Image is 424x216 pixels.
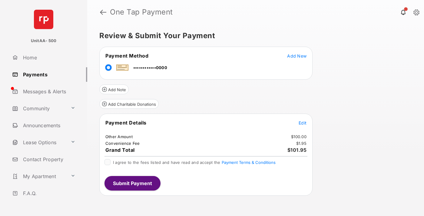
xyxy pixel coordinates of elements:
[287,147,307,153] span: $101.95
[10,101,68,116] a: Community
[104,176,161,191] button: Submit Payment
[105,120,147,126] span: Payment Details
[287,53,306,59] button: Add New
[222,160,276,165] button: I agree to the fees listed and have read and accept the
[10,67,87,82] a: Payments
[10,118,87,133] a: Announcements
[99,32,407,39] h5: Review & Submit Your Payment
[34,10,53,29] img: svg+xml;base64,PHN2ZyB4bWxucz0iaHR0cDovL3d3dy53My5vcmcvMjAwMC9zdmciIHdpZHRoPSI2NCIgaGVpZ2h0PSI2NC...
[10,186,87,201] a: F.A.Q.
[10,152,87,167] a: Contact Property
[110,8,173,16] strong: One Tap Payment
[99,99,159,109] button: Add Charitable Donations
[296,141,307,146] td: $1.95
[10,50,87,65] a: Home
[133,65,167,70] span: ••••••••••••0000
[299,120,306,125] span: Edit
[10,169,68,184] a: My Apartment
[299,120,306,126] button: Edit
[291,134,307,139] td: $100.00
[105,141,140,146] td: Convenience Fee
[31,38,57,44] p: UnitAA- 500
[99,85,129,94] button: Add Note
[105,134,133,139] td: Other Amount
[287,53,306,58] span: Add New
[105,53,148,59] span: Payment Method
[10,135,68,150] a: Lease Options
[10,84,87,99] a: Messages & Alerts
[105,147,135,153] span: Grand Total
[113,160,276,165] span: I agree to the fees listed and have read and accept the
